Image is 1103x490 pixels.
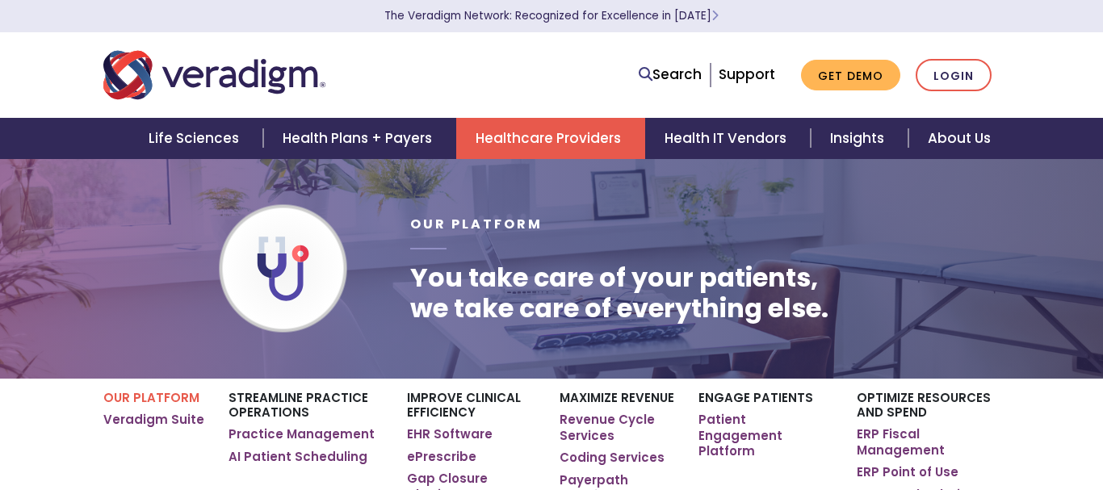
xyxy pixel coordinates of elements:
[645,118,811,159] a: Health IT Vendors
[560,450,665,466] a: Coding Services
[560,412,674,443] a: Revenue Cycle Services
[719,65,775,84] a: Support
[229,449,367,465] a: AI Patient Scheduling
[857,426,1000,458] a: ERP Fiscal Management
[103,412,204,428] a: Veradigm Suite
[410,215,543,233] span: Our Platform
[384,8,719,23] a: The Veradigm Network: Recognized for Excellence in [DATE]Learn More
[811,118,908,159] a: Insights
[263,118,456,159] a: Health Plans + Payers
[103,48,325,102] img: Veradigm logo
[857,464,958,480] a: ERP Point of Use
[711,8,719,23] span: Learn More
[916,59,992,92] a: Login
[801,60,900,91] a: Get Demo
[908,118,1010,159] a: About Us
[639,64,702,86] a: Search
[129,118,263,159] a: Life Sciences
[410,262,828,325] h1: You take care of your patients, we take care of everything else.
[407,426,493,442] a: EHR Software
[229,426,375,442] a: Practice Management
[698,412,832,459] a: Patient Engagement Platform
[456,118,645,159] a: Healthcare Providers
[407,449,476,465] a: ePrescribe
